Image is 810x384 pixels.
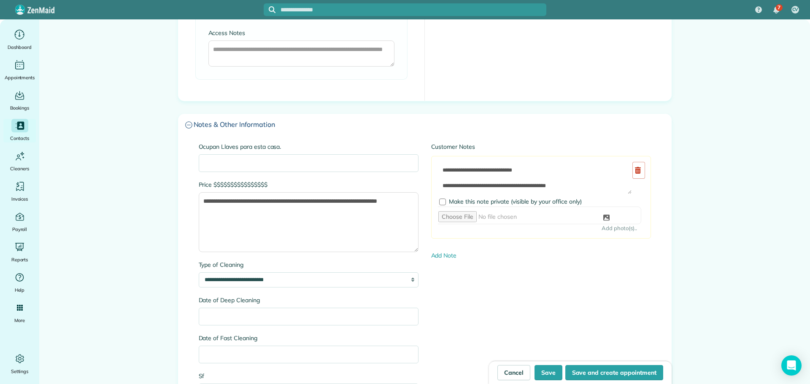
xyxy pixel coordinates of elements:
label: Price $$$$$$$$$$$$$$$$ [199,180,418,189]
a: Contacts [3,119,36,142]
a: Help [3,271,36,294]
span: Contacts [10,134,29,142]
a: Payroll [3,210,36,234]
span: Bookings [10,104,30,112]
a: Cleaners [3,149,36,173]
span: Help [15,286,25,294]
span: Dashboard [8,43,32,51]
span: Make this note private (visible by your office only) [449,198,582,205]
span: Cleaners [10,164,29,173]
span: Invoices [11,195,28,203]
button: Save [535,365,562,380]
a: Invoices [3,180,36,203]
a: Dashboard [3,28,36,51]
span: 7 [778,4,780,11]
label: Type of Cleaning [199,260,418,269]
label: Customer Notes [431,142,651,151]
div: 7 unread notifications [767,1,785,19]
label: Ocupan Llaves para esta casa. [199,142,418,151]
label: Date of Fast Cleaning [199,334,418,342]
span: Payroll [12,225,27,234]
a: Reports [3,240,36,264]
span: Reports [11,255,28,264]
a: Add Note [431,252,457,259]
button: Focus search [264,6,275,13]
svg: Focus search [269,6,275,13]
a: Notes & Other Information [178,114,671,136]
span: Appointments [5,73,35,82]
a: Appointments [3,58,36,82]
span: Settings [11,367,29,376]
span: CV [792,6,799,13]
div: Open Intercom Messenger [781,355,802,376]
a: Settings [3,352,36,376]
button: Save and create appointment [565,365,663,380]
label: Date of Deep Cleaning [199,296,418,304]
a: Cancel [497,365,530,380]
a: Bookings [3,89,36,112]
label: Sf [199,372,418,380]
label: Access Notes [208,29,394,37]
span: More [14,316,25,325]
